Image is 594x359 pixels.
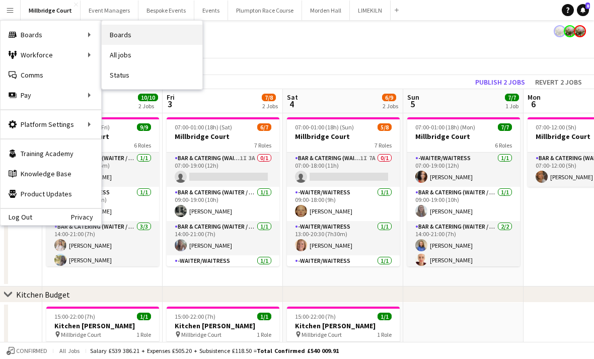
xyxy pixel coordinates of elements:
a: 8 [577,4,589,16]
span: Total Confirmed £540 009.91 [257,347,339,354]
a: Boards [102,25,202,45]
button: Revert 2 jobs [531,76,586,89]
span: 7 Roles [254,141,271,149]
span: Millbridge Court [181,331,221,338]
button: LIMEKILN [350,1,391,20]
span: 07:00-01:00 (18h) (Sat) [175,123,232,131]
app-card-role: Bar & Catering (Waiter / waitress)1/109:00-19:00 (10h)[PERSON_NAME] [167,187,279,221]
button: Event Managers [81,1,138,20]
span: 1 Role [377,331,392,338]
app-job-card: 07:00-01:00 (18h) (Mon)7/7Millbridge Court6 Roles-Waiter/Waitress1/107:00-19:00 (12h)[PERSON_NAME... [407,117,520,266]
span: Sat [287,93,298,102]
a: All jobs [102,45,202,65]
span: 7 Roles [375,141,392,149]
span: 3 [165,98,175,110]
button: Bespoke Events [138,1,194,20]
div: Pay [1,85,101,105]
h3: Millbridge Court [287,132,400,141]
span: 15:00-22:00 (7h) [175,313,215,320]
span: Millbridge Court [302,331,342,338]
span: All jobs [57,347,82,354]
h3: Kitchen [PERSON_NAME] [46,321,159,330]
div: 2 Jobs [262,102,278,110]
app-card-role: -Waiter/Waitress1/107:00-19:00 (12h)[PERSON_NAME] [407,153,520,187]
button: Events [194,1,228,20]
span: 07:00-01:00 (18h) (Sun) [295,123,354,131]
app-card-role: Bar & Catering (Waiter / waitress)1I7A0/107:00-18:00 (11h) [287,153,400,187]
span: 1/1 [137,313,151,320]
button: Publish 2 jobs [471,76,529,89]
span: 07:00-01:00 (18h) (Mon) [415,123,475,131]
h3: Kitchen [PERSON_NAME] [167,321,279,330]
a: Privacy [71,213,101,221]
span: 6 [526,98,541,110]
app-card-role: -Waiter/Waitress1/113:00-21:30 (8h30m) [287,255,400,290]
span: 9/9 [137,123,151,131]
span: 6 Roles [495,141,512,149]
div: 2 Jobs [383,102,398,110]
span: 7/8 [262,94,276,101]
a: Training Academy [1,143,101,164]
span: Millbridge Court [61,331,101,338]
span: 8 [585,3,590,9]
a: Status [102,65,202,85]
app-user-avatar: Staffing Manager [554,25,566,37]
span: 15:00-22:00 (7h) [54,313,95,320]
a: Log Out [1,213,32,221]
app-card-role: Bar & Catering (Waiter / waitress)3/314:00-21:00 (7h)[PERSON_NAME][PERSON_NAME] [46,221,159,284]
span: Confirmed [16,347,47,354]
span: 7/7 [505,94,519,101]
span: 1/1 [257,313,271,320]
app-card-role: Bar & Catering (Waiter / waitress)2/214:00-21:00 (7h)[PERSON_NAME][PERSON_NAME] [407,221,520,270]
span: 6 Roles [134,141,151,149]
div: 1 Job [505,102,518,110]
button: Morden Hall [302,1,350,20]
div: Kitchen Budget [16,290,70,300]
app-card-role: -Waiter/Waitress1/113:00-20:30 (7h30m)[PERSON_NAME] [287,221,400,255]
span: 1/1 [378,313,392,320]
span: 07:00-12:00 (5h) [536,123,576,131]
app-card-role: -Waiter/Waitress1/109:00-18:00 (9h)[PERSON_NAME] [287,187,400,221]
app-card-role: -Waiter/Waitress1/114:00-22:00 (8h) [167,255,279,290]
app-job-card: 07:00-01:00 (18h) (Sun)5/8Millbridge Court7 RolesBar & Catering (Waiter / waitress)1I7A0/107:00-1... [287,117,400,266]
app-user-avatar: Staffing Manager [564,25,576,37]
span: 5 [406,98,419,110]
div: Boards [1,25,101,45]
span: 5/8 [378,123,392,131]
h3: Millbridge Court [46,132,159,141]
app-user-avatar: Staffing Manager [574,25,586,37]
app-job-card: 09:00-01:00 (16h) (Fri)9/9Millbridge Court6 RolesBar & Catering (Waiter / waitress)1/109:00-19:15... [46,117,159,266]
button: Confirmed [5,345,49,356]
span: 15:00-22:00 (7h) [295,313,336,320]
h3: Kitchen [PERSON_NAME] [287,321,400,330]
button: Millbridge Court [21,1,81,20]
app-card-role: Bar & Catering (Waiter / waitress)1I3A0/107:00-19:00 (12h) [167,153,279,187]
a: Comms [1,65,101,85]
span: 6/7 [257,123,271,131]
h3: Millbridge Court [167,132,279,141]
span: 10/10 [138,94,158,101]
app-job-card: 07:00-01:00 (18h) (Sat)6/7Millbridge Court7 RolesBar & Catering (Waiter / waitress)1I3A0/107:00-1... [167,117,279,266]
span: Sun [407,93,419,102]
div: Salary £539 386.21 + Expenses £505.20 + Subsistence £118.50 = [90,347,339,354]
h3: Millbridge Court [407,132,520,141]
div: Platform Settings [1,114,101,134]
app-card-role: Bar & Catering (Waiter / waitress)1/109:00-19:15 (10h15m)[PERSON_NAME] [46,153,159,187]
span: Mon [528,93,541,102]
app-card-role: Bar & Catering (Waiter / waitress)1/109:00-19:00 (10h)[PERSON_NAME] [407,187,520,221]
span: 6/9 [382,94,396,101]
span: Fri [167,93,175,102]
span: 1 Role [136,331,151,338]
div: 2 Jobs [138,102,158,110]
app-card-role: Bar & Catering (Waiter / waitress)1/114:00-21:00 (7h)[PERSON_NAME] [167,221,279,255]
span: 4 [285,98,298,110]
button: Plumpton Race Course [228,1,302,20]
app-card-role: -Waiter/Waitress1/112:30-19:15 (6h45m)[PERSON_NAME] [46,187,159,221]
span: 1 Role [257,331,271,338]
div: Workforce [1,45,101,65]
span: 7/7 [498,123,512,131]
a: Product Updates [1,184,101,204]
